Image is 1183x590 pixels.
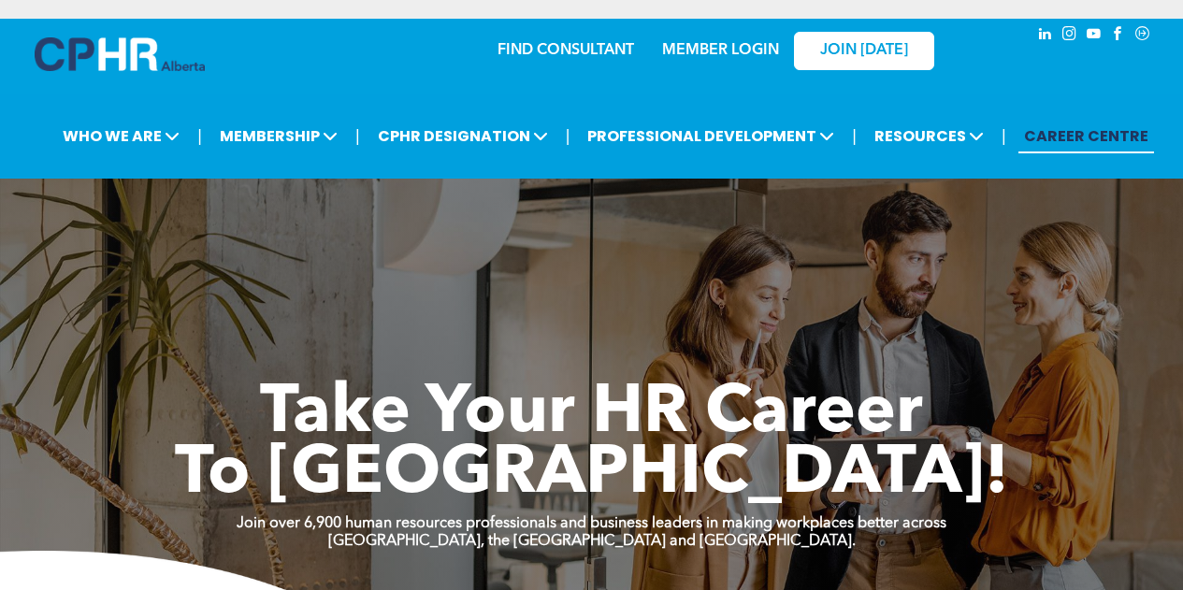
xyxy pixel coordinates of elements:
li: | [355,117,360,155]
span: MEMBERSHIP [214,119,343,153]
a: instagram [1060,23,1080,49]
img: A blue and white logo for cp alberta [35,37,205,71]
li: | [197,117,202,155]
a: CAREER CENTRE [1018,119,1154,153]
a: linkedin [1035,23,1056,49]
a: JOIN [DATE] [794,32,934,70]
span: CPHR DESIGNATION [372,119,554,153]
a: FIND CONSULTANT [498,43,634,58]
span: WHO WE ARE [57,119,185,153]
a: Social network [1133,23,1153,49]
a: facebook [1108,23,1129,49]
span: RESOURCES [869,119,989,153]
span: To [GEOGRAPHIC_DATA]! [175,441,1009,509]
li: | [1002,117,1006,155]
strong: [GEOGRAPHIC_DATA], the [GEOGRAPHIC_DATA] and [GEOGRAPHIC_DATA]. [328,534,856,549]
span: PROFESSIONAL DEVELOPMENT [582,119,840,153]
li: | [852,117,857,155]
span: Take Your HR Career [260,381,923,448]
a: MEMBER LOGIN [662,43,779,58]
span: JOIN [DATE] [820,42,908,60]
li: | [566,117,570,155]
strong: Join over 6,900 human resources professionals and business leaders in making workplaces better ac... [237,516,946,531]
a: youtube [1084,23,1104,49]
